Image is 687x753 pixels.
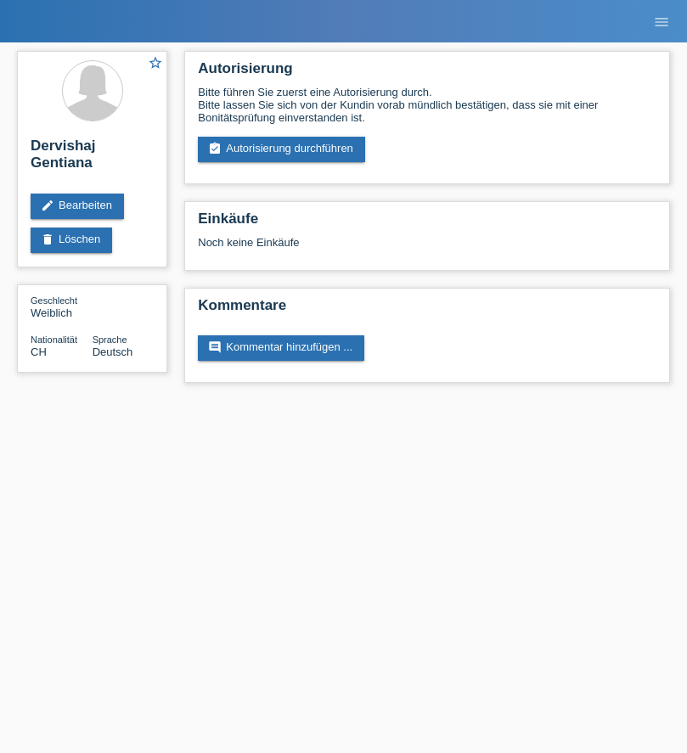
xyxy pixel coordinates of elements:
[31,346,47,358] span: Schweiz
[31,194,124,219] a: editBearbeiten
[645,16,679,26] a: menu
[93,346,133,358] span: Deutsch
[198,297,656,323] h2: Kommentare
[653,14,670,31] i: menu
[198,335,364,361] a: commentKommentar hinzufügen ...
[148,55,163,70] i: star_border
[41,199,54,212] i: edit
[208,340,222,354] i: comment
[31,334,77,345] span: Nationalität
[41,233,54,246] i: delete
[31,228,112,253] a: deleteLöschen
[198,60,656,86] h2: Autorisierung
[31,138,154,180] h2: Dervishaj Gentiana
[93,334,127,345] span: Sprache
[198,86,656,124] div: Bitte führen Sie zuerst eine Autorisierung durch. Bitte lassen Sie sich von der Kundin vorab münd...
[208,142,222,155] i: assignment_turned_in
[198,236,656,261] div: Noch keine Einkäufe
[31,294,93,319] div: Weiblich
[148,55,163,73] a: star_border
[198,137,365,162] a: assignment_turned_inAutorisierung durchführen
[31,295,77,306] span: Geschlecht
[198,211,656,236] h2: Einkäufe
